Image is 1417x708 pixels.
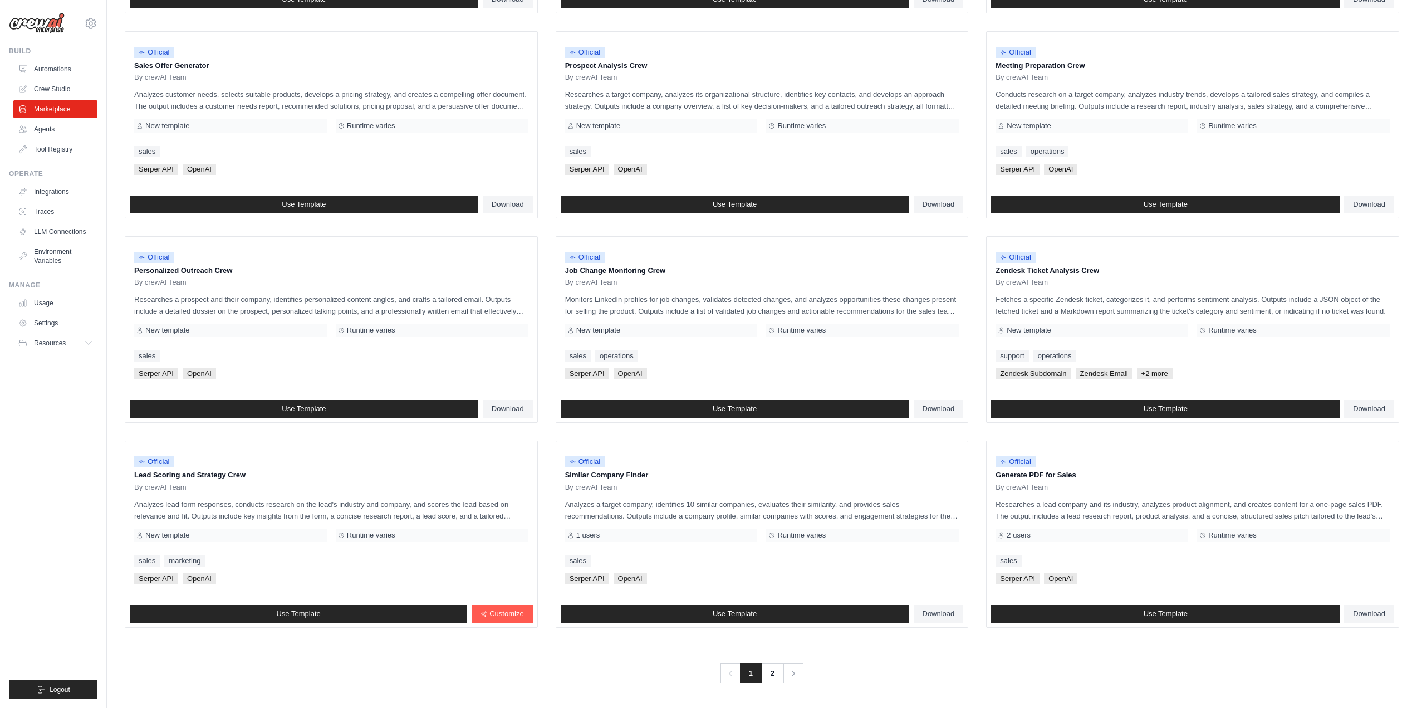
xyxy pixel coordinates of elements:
p: Lead Scoring and Strategy Crew [134,470,528,481]
p: Monitors LinkedIn profiles for job changes, validates detected changes, and analyzes opportunitie... [565,294,959,317]
a: Tool Registry [13,140,97,158]
a: operations [1033,350,1076,362]
a: Download [483,196,533,213]
span: Runtime varies [347,531,395,540]
a: Download [914,605,964,623]
span: Runtime varies [777,531,826,540]
span: Serper API [134,164,178,175]
a: Download [914,400,964,418]
a: Download [1344,605,1394,623]
span: New template [576,121,620,130]
span: By crewAI Team [134,73,187,82]
span: 1 users [576,531,600,540]
button: Resources [13,334,97,352]
span: Runtime varies [777,326,826,335]
a: sales [134,555,160,567]
span: OpenAI [183,164,216,175]
span: Logout [50,685,70,694]
span: Download [923,404,955,413]
span: OpenAI [614,573,647,584]
span: Serper API [565,573,609,584]
span: Runtime varies [1208,531,1257,540]
span: Serper API [134,573,178,584]
span: By crewAI Team [565,278,617,287]
div: Manage [9,281,97,290]
span: Download [1353,609,1385,618]
span: By crewAI Team [134,278,187,287]
span: OpenAI [1044,164,1077,175]
button: Logout [9,680,97,699]
span: Customize [489,609,523,618]
a: Traces [13,203,97,221]
span: New template [145,531,189,540]
span: Runtime varies [1208,121,1257,130]
a: Usage [13,294,97,312]
span: New template [576,326,620,335]
p: Analyzes lead form responses, conducts research on the lead's industry and company, and scores th... [134,499,528,522]
div: Operate [9,169,97,178]
span: By crewAI Team [996,483,1048,492]
a: Customize [472,605,532,623]
span: 2 users [1007,531,1031,540]
span: Zendesk Email [1076,368,1132,379]
p: Job Change Monitoring Crew [565,265,959,276]
a: Automations [13,60,97,78]
p: Meeting Preparation Crew [996,60,1390,71]
span: By crewAI Team [565,483,617,492]
span: By crewAI Team [134,483,187,492]
span: Serper API [565,164,609,175]
span: Download [1353,404,1385,413]
span: OpenAI [183,368,216,379]
p: Conducts research on a target company, analyzes industry trends, develops a tailored sales strate... [996,89,1390,112]
a: Marketplace [13,100,97,118]
span: Official [565,456,605,467]
span: Use Template [713,200,757,209]
p: Analyzes customer needs, selects suitable products, develops a pricing strategy, and creates a co... [134,89,528,112]
span: +2 more [1137,368,1173,379]
a: Agents [13,120,97,138]
span: Download [492,200,524,209]
a: operations [595,350,638,362]
a: Use Template [561,605,909,623]
p: Generate PDF for Sales [996,470,1390,481]
span: Use Template [713,609,757,618]
p: Researches a lead company and its industry, analyzes product alignment, and creates content for a... [996,499,1390,522]
a: sales [565,555,591,567]
p: Analyzes a target company, identifies 10 similar companies, evaluates their similarity, and provi... [565,499,959,522]
a: LLM Connections [13,223,97,241]
span: Official [134,47,174,58]
span: Use Template [1144,200,1188,209]
nav: Pagination [720,663,803,683]
span: Runtime varies [1208,326,1257,335]
span: By crewAI Team [565,73,617,82]
span: Official [996,252,1036,263]
p: Prospect Analysis Crew [565,60,959,71]
span: Download [923,200,955,209]
a: sales [996,555,1021,567]
span: Serper API [996,164,1040,175]
a: Use Template [561,400,909,418]
span: Use Template [1144,404,1188,413]
span: New template [1007,326,1051,335]
span: Official [996,456,1036,467]
a: sales [565,146,591,157]
span: Use Template [282,404,326,413]
p: Researches a target company, analyzes its organizational structure, identifies key contacts, and ... [565,89,959,112]
span: 1 [740,663,762,683]
p: Researches a prospect and their company, identifies personalized content angles, and crafts a tai... [134,294,528,317]
a: Download [1344,196,1394,213]
span: Download [492,404,524,413]
a: Use Template [991,400,1340,418]
span: New template [145,121,189,130]
span: Official [134,456,174,467]
a: operations [1026,146,1069,157]
span: By crewAI Team [996,278,1048,287]
a: Use Template [561,196,909,213]
a: Use Template [991,605,1340,623]
span: Zendesk Subdomain [996,368,1071,379]
span: OpenAI [1044,573,1077,584]
a: support [996,350,1028,362]
a: marketing [164,555,205,567]
span: Runtime varies [347,121,395,130]
a: sales [134,146,160,157]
